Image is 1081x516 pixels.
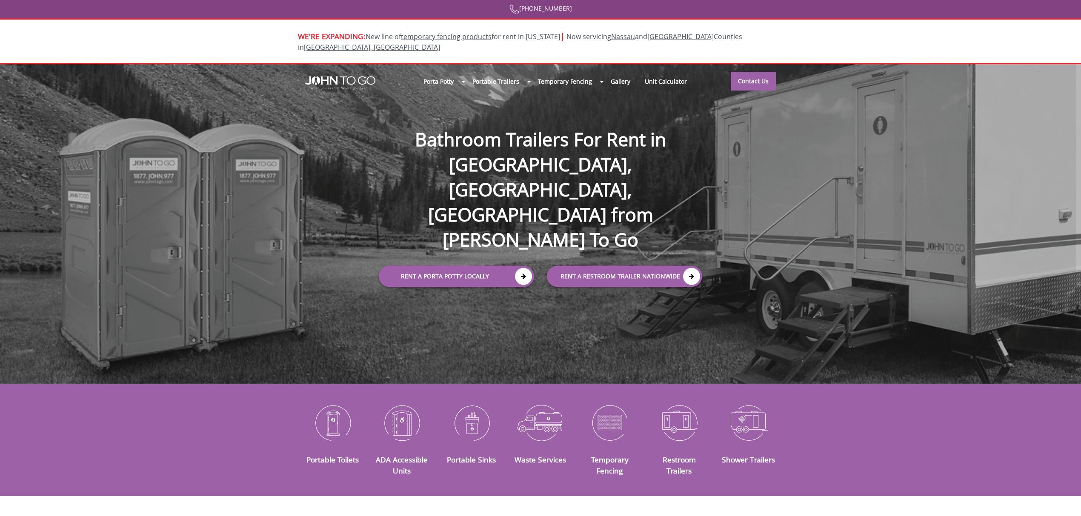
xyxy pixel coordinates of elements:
img: Portable-Toilets-icon_N.png [304,400,361,445]
span: New line of for rent in [US_STATE] [298,32,742,52]
img: Portable-Sinks-icon_N.png [443,400,500,445]
a: Portable Toilets [306,454,359,465]
a: Nassau [611,32,635,41]
span: WE'RE EXPANDING: [298,31,366,41]
img: Temporary-Fencing-cion_N.png [581,400,638,445]
a: Contact Us [731,72,776,91]
a: [GEOGRAPHIC_DATA], [GEOGRAPHIC_DATA] [304,43,440,52]
a: [PHONE_NUMBER] [509,4,572,12]
span: Now servicing and Counties in [298,32,742,52]
a: Shower Trailers [722,454,775,465]
a: Waste Services [515,454,566,465]
img: Waste-Services-icon_N.png [512,400,569,445]
a: Temporary Fencing [591,454,629,476]
img: ADA-Accessible-Units-icon_N.png [374,400,430,445]
img: Shower-Trailers-icon_N.png [720,400,777,445]
img: Restroom-Trailers-icon_N.png [651,400,707,445]
a: Portable Sinks [447,454,496,465]
a: rent a RESTROOM TRAILER Nationwide [547,266,702,287]
a: ADA Accessible Units [376,454,428,476]
a: Restroom Trailers [663,454,696,476]
a: [GEOGRAPHIC_DATA] [647,32,714,41]
a: Unit Calculator [638,72,694,91]
a: temporary fencing products [401,32,492,41]
button: Live Chat [1047,482,1081,516]
a: Porta Potty [416,72,461,91]
a: Portable Trailers [465,72,526,91]
a: Temporary Fencing [531,72,599,91]
span: | [560,30,565,42]
a: Rent a Porta Potty Locally [379,266,534,287]
h1: Bathroom Trailers For Rent in [GEOGRAPHIC_DATA], [GEOGRAPHIC_DATA], [GEOGRAPHIC_DATA] from [PERSO... [370,99,711,252]
img: JOHN to go [305,76,375,90]
a: Gallery [603,72,638,91]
